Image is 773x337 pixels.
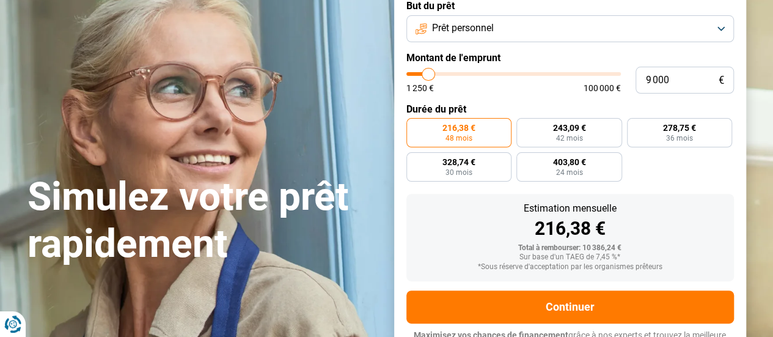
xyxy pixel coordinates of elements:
[555,169,582,176] span: 24 mois
[552,158,585,166] span: 403,80 €
[406,84,434,92] span: 1 250 €
[719,75,724,86] span: €
[27,174,379,268] h1: Simulez votre prêt rapidement
[416,253,724,262] div: Sur base d'un TAEG de 7,45 %*
[406,103,734,115] label: Durée du prêt
[445,135,472,142] span: 48 mois
[666,135,693,142] span: 36 mois
[442,158,475,166] span: 328,74 €
[406,291,734,324] button: Continuer
[552,124,585,132] span: 243,09 €
[416,263,724,272] div: *Sous réserve d'acceptation par les organismes prêteurs
[442,124,475,132] span: 216,38 €
[416,220,724,238] div: 216,38 €
[416,204,724,213] div: Estimation mensuelle
[555,135,582,142] span: 42 mois
[432,21,494,35] span: Prêt personnel
[584,84,621,92] span: 100 000 €
[663,124,696,132] span: 278,75 €
[406,15,734,42] button: Prêt personnel
[445,169,472,176] span: 30 mois
[416,244,724,253] div: Total à rembourser: 10 386,24 €
[406,52,734,64] label: Montant de l'emprunt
